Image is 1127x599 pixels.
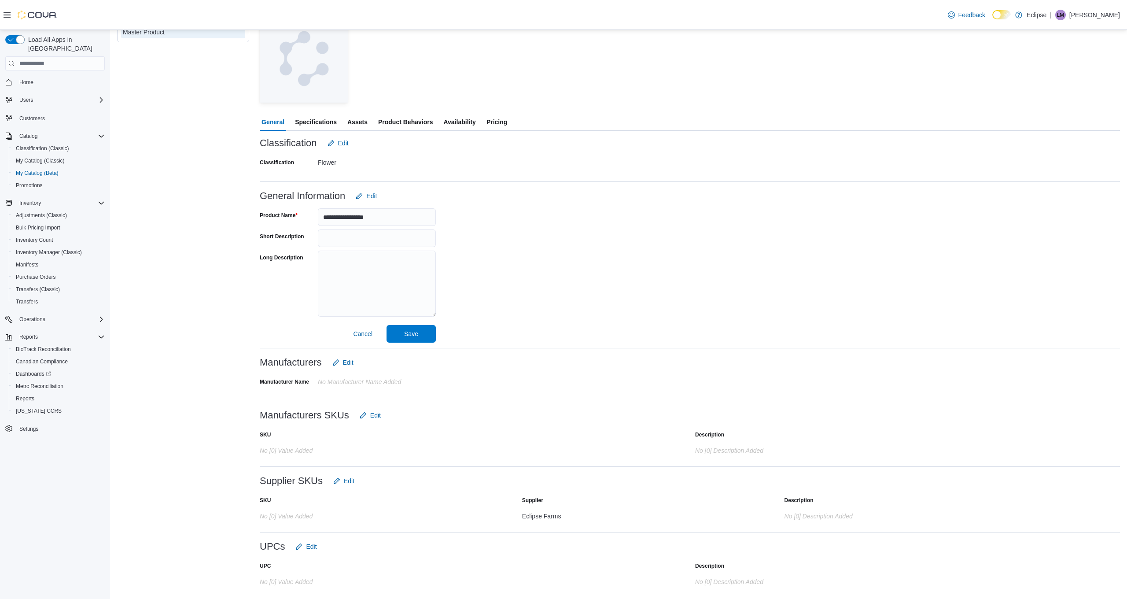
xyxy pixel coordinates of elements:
[2,197,108,209] button: Inventory
[1027,10,1046,20] p: Eclipse
[9,179,108,192] button: Promotions
[123,28,243,37] div: Master Product
[16,113,48,124] a: Customers
[12,369,55,379] a: Dashboards
[350,325,376,343] button: Cancel
[12,381,67,392] a: Metrc Reconciliation
[318,155,436,166] div: Flower
[16,198,44,208] button: Inventory
[352,187,380,205] button: Edit
[16,423,105,434] span: Settings
[12,344,74,355] a: BioTrack Reconciliation
[522,497,543,504] label: Supplier
[16,274,56,281] span: Purchase Orders
[16,95,37,105] button: Users
[695,575,871,585] div: No [0] description added
[260,509,436,520] div: No [0] value added
[347,113,368,131] span: Assets
[695,444,871,454] div: No [0] description added
[1057,10,1064,20] span: LM
[260,159,294,166] label: Classification
[16,261,38,268] span: Manifests
[366,192,377,200] span: Edit
[9,259,108,271] button: Manifests
[260,233,304,240] label: Short Description
[16,298,38,305] span: Transfers
[12,381,105,392] span: Metrc Reconciliation
[16,157,65,164] span: My Catalog (Classic)
[292,538,320,555] button: Edit
[9,271,108,283] button: Purchase Orders
[12,247,105,258] span: Inventory Manager (Classic)
[19,115,45,122] span: Customers
[9,405,108,417] button: [US_STATE] CCRS
[9,246,108,259] button: Inventory Manager (Classic)
[784,497,814,504] label: Description
[16,314,49,325] button: Operations
[12,168,105,178] span: My Catalog (Beta)
[2,76,108,89] button: Home
[12,393,38,404] a: Reports
[260,357,322,368] h3: Manufacturers
[387,325,436,343] button: Save
[16,237,53,244] span: Inventory Count
[16,286,60,293] span: Transfers (Classic)
[260,378,309,385] label: Manufacturer Name
[522,509,698,520] div: Eclipse Farms
[306,542,317,551] span: Edit
[260,431,271,438] label: SKU
[260,212,298,219] label: Product Name
[16,170,59,177] span: My Catalog (Beta)
[12,369,105,379] span: Dashboards
[25,35,105,53] span: Load All Apps in [GEOGRAPHIC_DATA]
[12,406,65,416] a: [US_STATE] CCRS
[12,235,57,245] a: Inventory Count
[1069,10,1120,20] p: [PERSON_NAME]
[260,575,436,585] div: No [0] value added
[443,113,475,131] span: Availability
[16,358,68,365] span: Canadian Compliance
[12,296,41,307] a: Transfers
[343,358,354,367] span: Edit
[9,222,108,234] button: Bulk Pricing Import
[1050,10,1052,20] p: |
[404,329,418,338] span: Save
[5,72,105,458] nav: Complex example
[12,272,105,282] span: Purchase Orders
[9,343,108,355] button: BioTrack Reconciliation
[9,142,108,155] button: Classification (Classic)
[12,247,85,258] a: Inventory Manager (Classic)
[16,332,105,342] span: Reports
[695,562,724,569] label: Description
[295,113,337,131] span: Specifications
[16,314,105,325] span: Operations
[260,497,271,504] label: SKU
[19,200,41,207] span: Inventory
[992,10,1011,19] input: Dark Mode
[12,222,105,233] span: Bulk Pricing Import
[324,134,352,152] button: Edit
[19,79,33,86] span: Home
[16,77,105,88] span: Home
[12,210,105,221] span: Adjustments (Classic)
[486,113,507,131] span: Pricing
[9,355,108,368] button: Canadian Compliance
[9,283,108,296] button: Transfers (Classic)
[2,130,108,142] button: Catalog
[370,411,381,420] span: Edit
[19,133,37,140] span: Catalog
[12,235,105,245] span: Inventory Count
[12,180,105,191] span: Promotions
[1055,10,1066,20] div: Lanai Monahan
[9,380,108,392] button: Metrc Reconciliation
[260,476,323,486] h3: Supplier SKUs
[16,383,63,390] span: Metrc Reconciliation
[12,406,105,416] span: Washington CCRS
[958,11,985,19] span: Feedback
[260,562,271,569] label: UPC
[12,356,71,367] a: Canadian Compliance
[12,344,105,355] span: BioTrack Reconciliation
[260,541,285,552] h3: UPCs
[318,375,436,385] div: No Manufacturer Name Added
